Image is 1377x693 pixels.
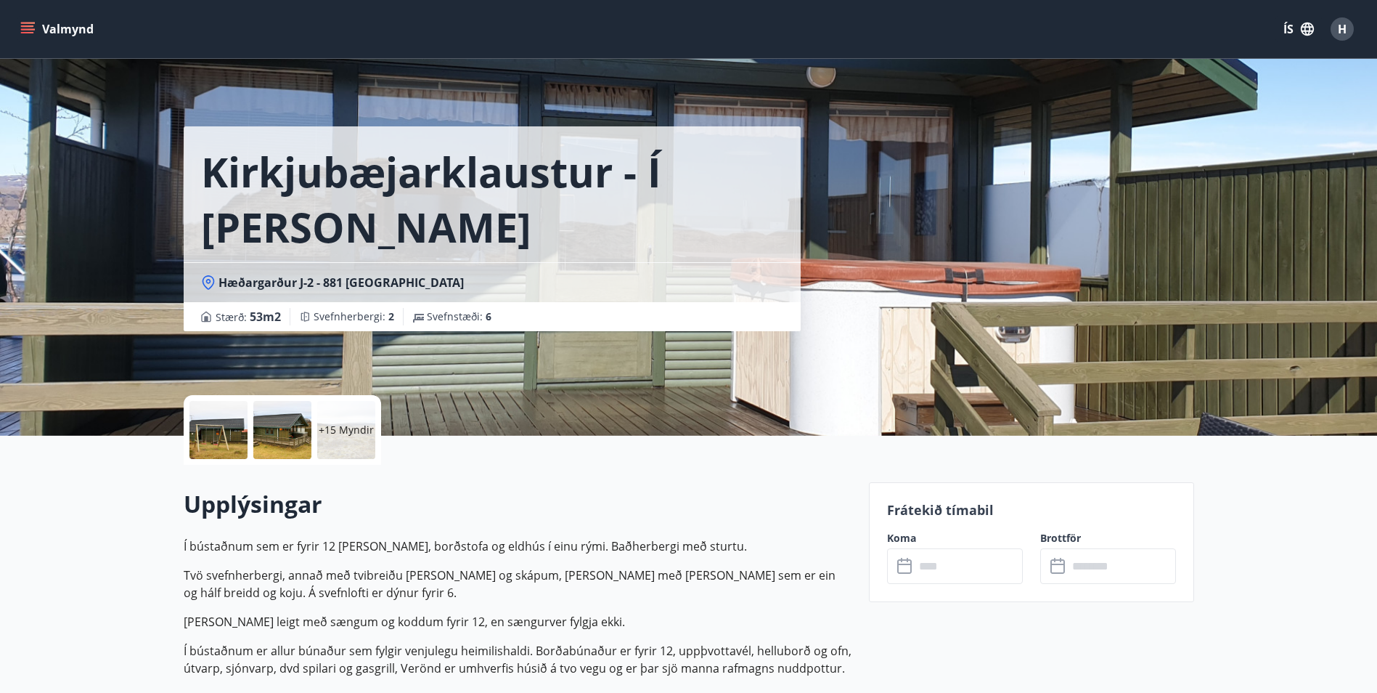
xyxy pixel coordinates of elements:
p: Frátekið tímabil [887,500,1176,519]
span: H [1338,21,1347,37]
span: Svefnherbergi : [314,309,394,324]
button: ÍS [1275,16,1322,42]
span: 6 [486,309,491,323]
label: Koma [887,531,1023,546]
span: 53 m2 [250,309,281,325]
h2: Upplýsingar [184,488,851,520]
span: 2 [388,309,394,323]
p: [PERSON_NAME] leigt með sængum og koddum fyrir 12, en sængurver fylgja ekki. [184,613,851,631]
p: Tvö svefnherbergi, annað með tvibreiðu [PERSON_NAME] og skápum, [PERSON_NAME] með [PERSON_NAME] s... [184,567,851,601]
label: Brottför [1040,531,1176,546]
p: +15 Myndir [319,423,374,437]
p: Í bústaðnum sem er fyrir 12 [PERSON_NAME], borðstofa og eldhús í einu rými. Baðherbergi með sturtu. [184,538,851,555]
p: Í bústaðnum er allur búnaður sem fylgir venjulegu heimilishaldi. Borðabúnaður er fyrir 12, uppþvo... [184,642,851,677]
span: Svefnstæði : [427,309,491,324]
h1: Kirkjubæjarklaustur - Í [PERSON_NAME] Hæðargarðs [201,144,783,254]
button: H [1325,12,1360,46]
span: Stærð : [216,308,281,325]
button: menu [17,16,99,42]
span: Hæðargarður J-2 - 881 [GEOGRAPHIC_DATA] [218,275,464,291]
